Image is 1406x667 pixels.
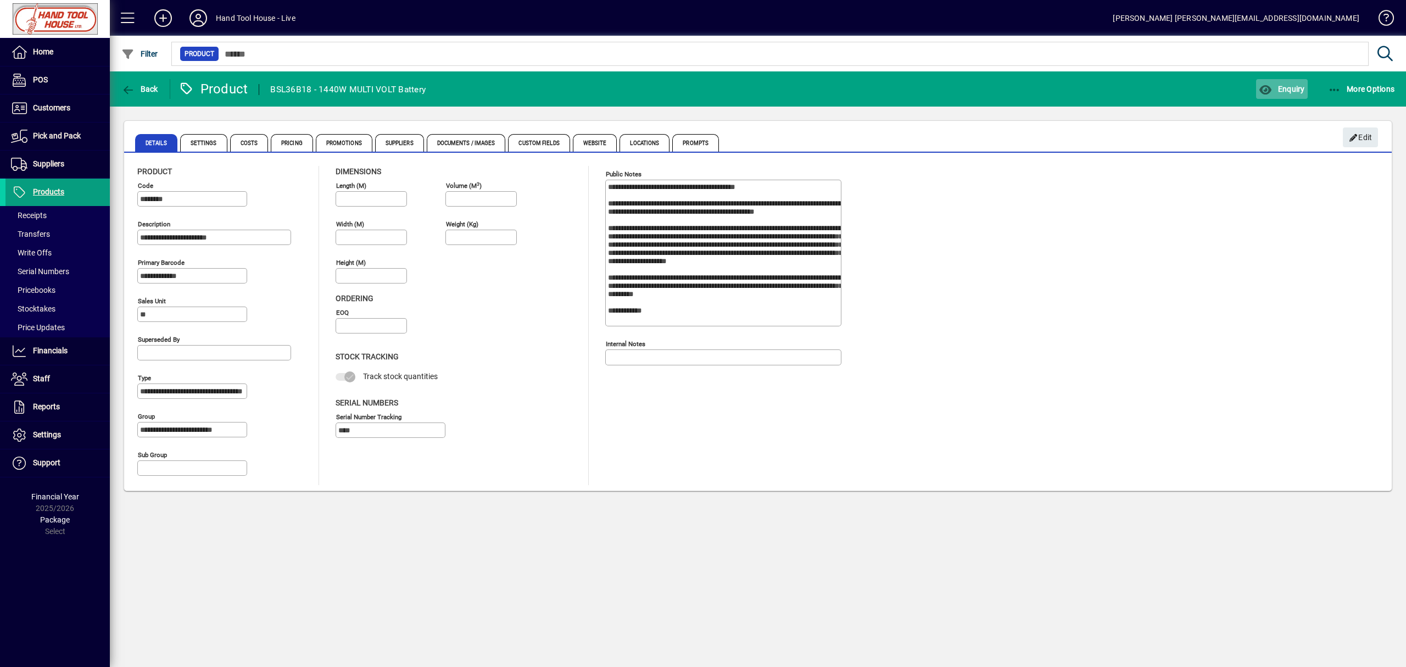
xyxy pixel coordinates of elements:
mat-label: Internal Notes [606,340,645,348]
button: Back [119,79,161,99]
div: BSL36B18 - 1440W MULTI VOLT Battery [270,81,426,98]
mat-label: Sales unit [138,297,166,305]
span: Receipts [11,211,47,220]
span: Pricebooks [11,286,55,294]
a: Pricebooks [5,281,110,299]
button: Profile [181,8,216,28]
span: Promotions [316,134,372,152]
span: Stocktakes [11,304,55,313]
span: Back [121,85,158,93]
span: Product [185,48,214,59]
span: Track stock quantities [363,372,438,381]
mat-label: Public Notes [606,170,641,178]
div: [PERSON_NAME] [PERSON_NAME][EMAIL_ADDRESS][DOMAIN_NAME] [1113,9,1359,27]
mat-label: Code [138,182,153,190]
a: Serial Numbers [5,262,110,281]
span: Stock Tracking [336,352,399,361]
span: Financials [33,346,68,355]
button: Add [146,8,181,28]
span: Product [137,167,172,176]
span: Edit [1349,129,1372,147]
span: Home [33,47,53,56]
span: Prompts [672,134,719,152]
a: Financials [5,337,110,365]
a: Stocktakes [5,299,110,318]
span: Suppliers [33,159,64,168]
span: Package [40,515,70,524]
mat-label: Weight (Kg) [446,220,478,228]
span: Pricing [271,134,313,152]
span: Settings [180,134,227,152]
a: Suppliers [5,151,110,178]
button: More Options [1325,79,1398,99]
span: Transfers [11,230,50,238]
a: Settings [5,421,110,449]
span: Settings [33,430,61,439]
a: Knowledge Base [1370,2,1392,38]
span: Price Updates [11,323,65,332]
mat-label: Description [138,220,170,228]
mat-label: Superseded by [138,336,180,343]
mat-label: EOQ [336,309,349,316]
span: More Options [1328,85,1395,93]
a: POS [5,66,110,94]
span: Write Offs [11,248,52,257]
mat-label: Width (m) [336,220,364,228]
span: Dimensions [336,167,381,176]
span: Suppliers [375,134,424,152]
div: Hand Tool House - Live [216,9,295,27]
span: Support [33,458,60,467]
a: Support [5,449,110,477]
app-page-header-button: Back [110,79,170,99]
span: Ordering [336,294,373,303]
span: Documents / Images [427,134,506,152]
span: Enquiry [1259,85,1304,93]
button: Edit [1343,127,1378,147]
mat-label: Sub group [138,451,167,459]
span: Staff [33,374,50,383]
span: Locations [620,134,669,152]
button: Filter [119,44,161,64]
a: Reports [5,393,110,421]
mat-label: Length (m) [336,182,366,190]
span: Filter [121,49,158,58]
a: Price Updates [5,318,110,337]
span: Customers [33,103,70,112]
mat-label: Volume (m ) [446,182,482,190]
a: Customers [5,95,110,122]
span: Custom Fields [508,134,570,152]
a: Write Offs [5,243,110,262]
a: Transfers [5,225,110,243]
a: Pick and Pack [5,123,110,150]
span: Details [135,134,177,152]
span: Costs [230,134,269,152]
a: Receipts [5,206,110,225]
mat-label: Serial Number tracking [336,413,401,420]
span: Products [33,187,64,196]
span: Pick and Pack [33,131,81,140]
span: Financial Year [31,492,79,501]
button: Enquiry [1256,79,1307,99]
span: Serial Numbers [336,398,398,407]
mat-label: Height (m) [336,259,366,266]
span: Serial Numbers [11,267,69,276]
span: Reports [33,402,60,411]
a: Home [5,38,110,66]
mat-label: Primary barcode [138,259,185,266]
mat-label: Type [138,374,151,382]
div: Product [178,80,248,98]
mat-label: Group [138,413,155,420]
span: Website [573,134,617,152]
span: POS [33,75,48,84]
sup: 3 [477,181,479,186]
a: Staff [5,365,110,393]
